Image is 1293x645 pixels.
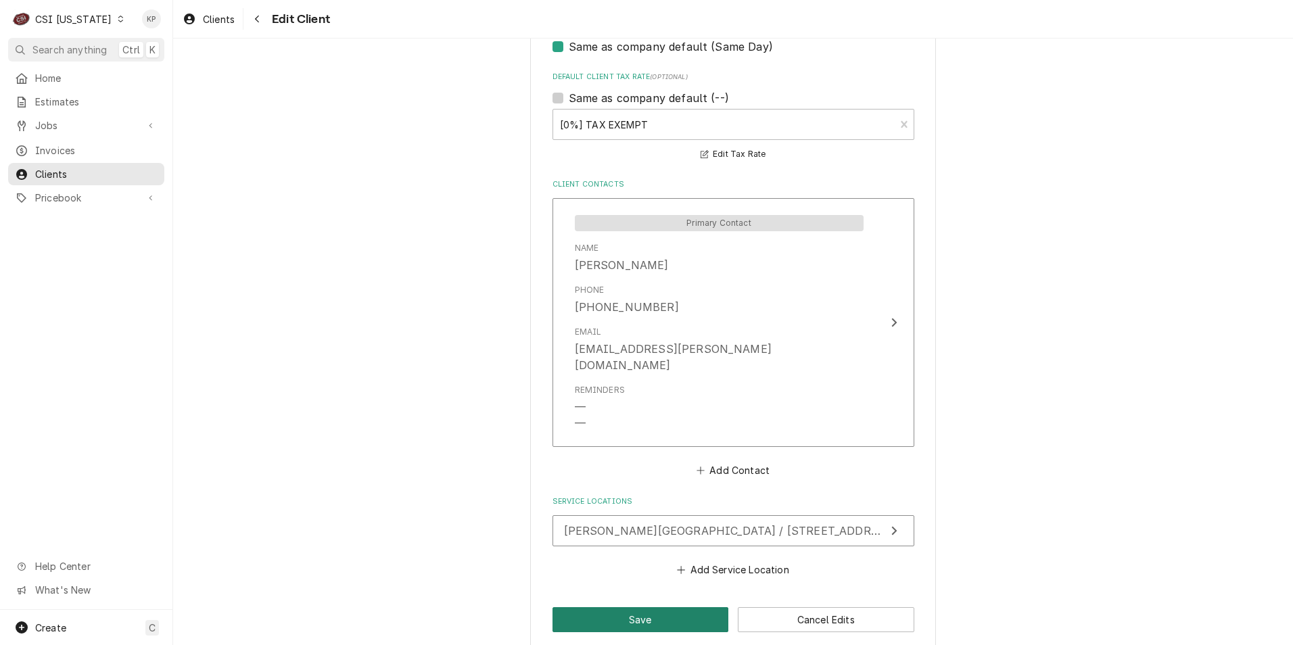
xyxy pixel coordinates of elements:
[553,72,914,163] div: Default Client Tax Rate
[564,524,991,537] span: [PERSON_NAME][GEOGRAPHIC_DATA] / [STREET_ADDRESS][PERSON_NAME]
[246,8,268,30] button: Navigate back
[575,399,586,415] div: —
[35,559,156,573] span: Help Center
[553,496,914,579] div: Service Locations
[8,579,164,601] a: Go to What's New
[35,12,112,26] div: CSI [US_STATE]
[569,39,773,55] label: Same as company default (Same Day)
[575,284,679,315] div: Phone
[35,622,66,634] span: Create
[553,179,914,480] div: Client Contacts
[8,139,164,162] a: Invoices
[575,299,679,315] div: [PHONE_NUMBER]
[575,214,864,231] div: Primary
[35,71,158,85] span: Home
[553,607,914,632] div: Button Group Row
[177,8,240,30] a: Clients
[8,163,164,185] a: Clients
[553,179,914,190] label: Client Contacts
[575,215,864,231] span: Primary Contact
[575,284,605,296] div: Phone
[8,91,164,113] a: Estimates
[553,607,729,632] button: Save
[553,72,914,82] label: Default Client Tax Rate
[149,621,156,635] span: C
[575,384,625,396] div: Reminders
[553,515,914,546] button: Update Service Location
[575,326,602,338] div: Email
[575,242,599,254] div: Name
[35,143,158,158] span: Invoices
[553,496,914,507] label: Service Locations
[575,341,864,373] div: [EMAIL_ADDRESS][PERSON_NAME][DOMAIN_NAME]
[569,90,729,106] label: Same as company default (--)
[553,198,914,448] button: Update Contact
[268,10,330,28] span: Edit Client
[35,167,158,181] span: Clients
[35,118,137,133] span: Jobs
[8,67,164,89] a: Home
[149,43,156,57] span: K
[32,43,107,57] span: Search anything
[738,607,914,632] button: Cancel Edits
[575,257,669,273] div: [PERSON_NAME]
[8,114,164,137] a: Go to Jobs
[8,555,164,577] a: Go to Help Center
[675,560,791,579] button: Add Service Location
[575,326,864,373] div: Email
[8,38,164,62] button: Search anythingCtrlK
[35,583,156,597] span: What's New
[575,384,625,431] div: Reminders
[575,415,586,431] div: —
[122,43,140,57] span: Ctrl
[575,242,669,273] div: Name
[12,9,31,28] div: C
[203,12,235,26] span: Clients
[142,9,161,28] div: Kym Parson's Avatar
[35,191,137,205] span: Pricebook
[8,187,164,209] a: Go to Pricebook
[650,73,688,80] span: (optional)
[694,461,772,480] button: Add Contact
[35,95,158,109] span: Estimates
[142,9,161,28] div: KP
[699,146,768,163] button: Edit Tax Rate
[553,607,914,632] div: Button Group
[12,9,31,28] div: CSI Kentucky's Avatar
